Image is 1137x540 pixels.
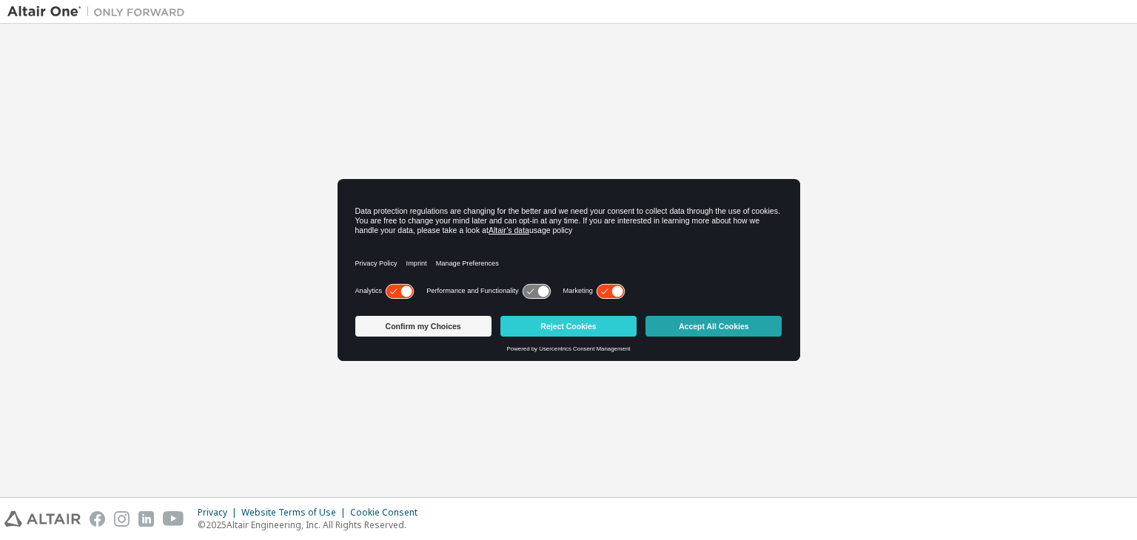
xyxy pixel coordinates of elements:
[350,507,426,519] div: Cookie Consent
[114,511,130,527] img: instagram.svg
[198,507,241,519] div: Privacy
[198,519,426,531] p: © 2025 Altair Engineering, Inc. All Rights Reserved.
[4,511,81,527] img: altair_logo.svg
[138,511,154,527] img: linkedin.svg
[7,4,192,19] img: Altair One
[90,511,105,527] img: facebook.svg
[163,511,184,527] img: youtube.svg
[241,507,350,519] div: Website Terms of Use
